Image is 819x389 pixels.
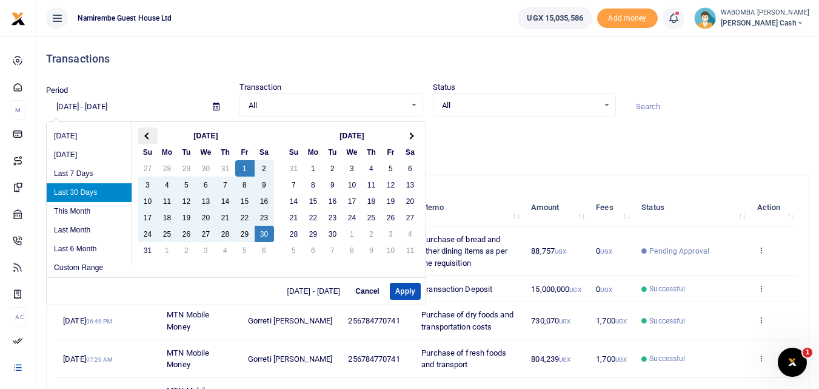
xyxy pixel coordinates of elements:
[63,354,113,364] span: [DATE]
[524,189,589,226] th: Amount: activate to sort column ascending
[778,348,807,377] iframe: Intercom live chat
[348,354,399,364] span: 256784770741
[46,52,809,66] h4: Transactions
[323,193,343,209] td: 16
[255,193,274,209] td: 16
[401,209,420,226] td: 27
[343,177,362,193] td: 10
[235,193,255,209] td: 15
[47,221,132,240] li: Last Month
[615,318,627,325] small: UGX
[694,7,716,29] img: profile-user
[138,160,158,177] td: 27
[47,183,132,202] li: Last 30 Days
[323,226,343,242] td: 30
[235,177,255,193] td: 8
[323,209,343,226] td: 23
[531,316,570,325] span: 730,070
[343,226,362,242] td: 1
[249,100,406,112] span: All
[138,209,158,226] td: 17
[513,7,597,29] li: Wallet ballance
[46,96,203,117] input: select period
[177,177,196,193] td: 5
[216,160,235,177] td: 31
[401,177,420,193] td: 13
[421,235,507,268] span: Purchase of bread and other dining items as per the requisition
[531,246,566,255] span: 88,757
[216,242,235,259] td: 4
[421,348,506,370] span: Purchase of fresh foods and transport
[527,12,583,24] span: UGX 15,035,586
[381,242,401,259] td: 10
[235,144,255,160] th: Fr
[138,144,158,160] th: Su
[235,209,255,226] td: 22
[626,96,809,117] input: Search
[46,132,809,144] p: Download
[433,81,456,93] label: Status
[248,316,332,325] span: Gorreti [PERSON_NAME]
[596,316,627,325] span: 1,700
[649,246,709,257] span: Pending Approval
[531,285,581,294] span: 15,000,000
[304,177,323,193] td: 8
[177,193,196,209] td: 12
[343,144,362,160] th: We
[10,100,26,120] li: M
[635,189,750,226] th: Status: activate to sort column ascending
[401,226,420,242] td: 4
[596,246,612,255] span: 0
[177,226,196,242] td: 26
[138,242,158,259] td: 31
[323,144,343,160] th: Tu
[518,7,592,29] a: UGX 15,035,586
[255,144,274,160] th: Sa
[401,193,420,209] td: 20
[216,177,235,193] td: 7
[362,242,381,259] td: 9
[158,193,177,209] td: 11
[323,242,343,259] td: 7
[158,160,177,177] td: 28
[196,177,216,193] td: 6
[304,209,323,226] td: 22
[47,259,132,277] li: Custom Range
[46,84,69,96] label: Period
[559,356,570,363] small: UGX
[649,353,685,364] span: Successful
[442,100,599,112] span: All
[284,193,304,209] td: 14
[158,177,177,193] td: 4
[304,226,323,242] td: 29
[158,209,177,226] td: 18
[10,307,26,327] li: Ac
[196,209,216,226] td: 20
[284,242,304,259] td: 5
[196,144,216,160] th: We
[158,226,177,242] td: 25
[216,226,235,242] td: 28
[196,160,216,177] td: 30
[381,177,401,193] td: 12
[304,144,323,160] th: Mo
[600,248,612,255] small: UGX
[615,356,627,363] small: UGX
[138,226,158,242] td: 24
[255,242,274,259] td: 6
[750,189,799,226] th: Action: activate to sort column ascending
[177,242,196,259] td: 2
[196,193,216,209] td: 13
[381,144,401,160] th: Fr
[381,226,401,242] td: 3
[569,286,581,293] small: UGX
[11,12,25,26] img: logo-small
[555,248,566,255] small: UGX
[138,193,158,209] td: 10
[803,348,812,357] span: 1
[304,193,323,209] td: 15
[216,193,235,209] td: 14
[597,8,658,29] span: Add money
[284,209,304,226] td: 21
[381,209,401,226] td: 26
